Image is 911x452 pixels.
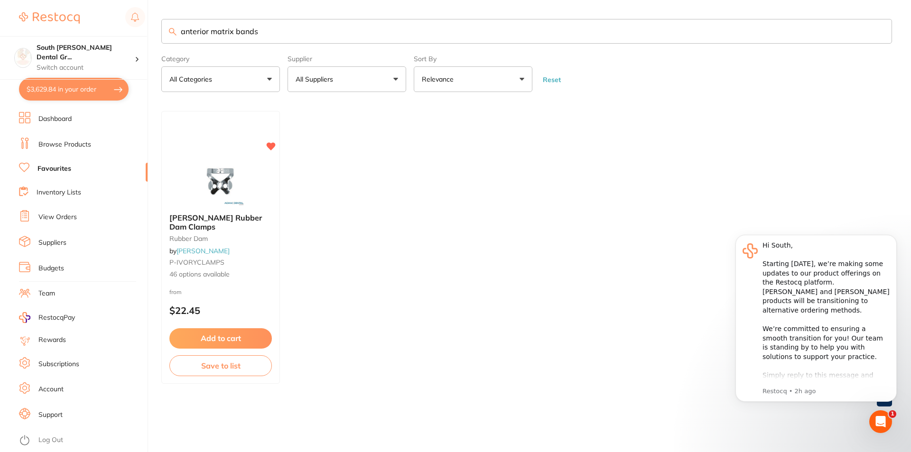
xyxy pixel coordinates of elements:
img: South Burnett Dental Group [15,48,31,65]
a: Support [38,410,63,420]
img: Kulzer Ivory Rubber Dam Clamps [190,158,251,206]
button: Reset [540,75,564,84]
b: Kulzer Ivory Rubber Dam Clamps [169,213,272,231]
a: Team [38,289,55,298]
span: 46 options available [169,270,272,279]
div: Hi South, ​ Starting [DATE], we’re making some updates to our product offerings on the Restocq pl... [41,20,168,243]
h4: South Burnett Dental Group [37,43,135,62]
a: Dashboard [38,114,72,124]
span: 1 [889,410,896,418]
button: All Suppliers [288,66,406,92]
p: All Categories [169,74,216,84]
img: RestocqPay [19,312,30,323]
a: Subscriptions [38,360,79,369]
a: Inventory Lists [37,188,81,197]
span: by [169,247,230,255]
a: Budgets [38,264,64,273]
p: Relevance [422,74,457,84]
button: All Categories [161,66,280,92]
a: Suppliers [38,238,66,248]
iframe: Intercom live chat [869,410,892,433]
label: Supplier [288,55,406,63]
span: RestocqPay [38,313,75,323]
label: Category [161,55,280,63]
a: Account [38,385,64,394]
p: All Suppliers [296,74,337,84]
button: $3,629.84 in your order [19,78,129,101]
span: from [169,288,182,295]
p: $22.45 [169,305,272,316]
a: Favourites [37,164,71,174]
a: RestocqPay [19,312,75,323]
button: Relevance [414,66,532,92]
button: Save to list [169,355,272,376]
a: Restocq Logo [19,7,80,29]
p: Message from Restocq, sent 2h ago [41,166,168,175]
a: [PERSON_NAME] [177,247,230,255]
span: P-IVORYCLAMPS [169,258,224,267]
button: Add to cart [169,328,272,348]
iframe: Intercom notifications message [721,221,911,426]
p: Switch account [37,63,135,73]
a: Browse Products [38,140,91,149]
button: Log Out [19,433,145,448]
input: Search Favourite Products [161,19,892,44]
a: Log Out [38,435,63,445]
span: [PERSON_NAME] Rubber Dam Clamps [169,213,262,231]
small: rubber dam [169,235,272,242]
label: Sort By [414,55,532,63]
a: View Orders [38,212,77,222]
a: Rewards [38,335,66,345]
img: Restocq Logo [19,12,80,24]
